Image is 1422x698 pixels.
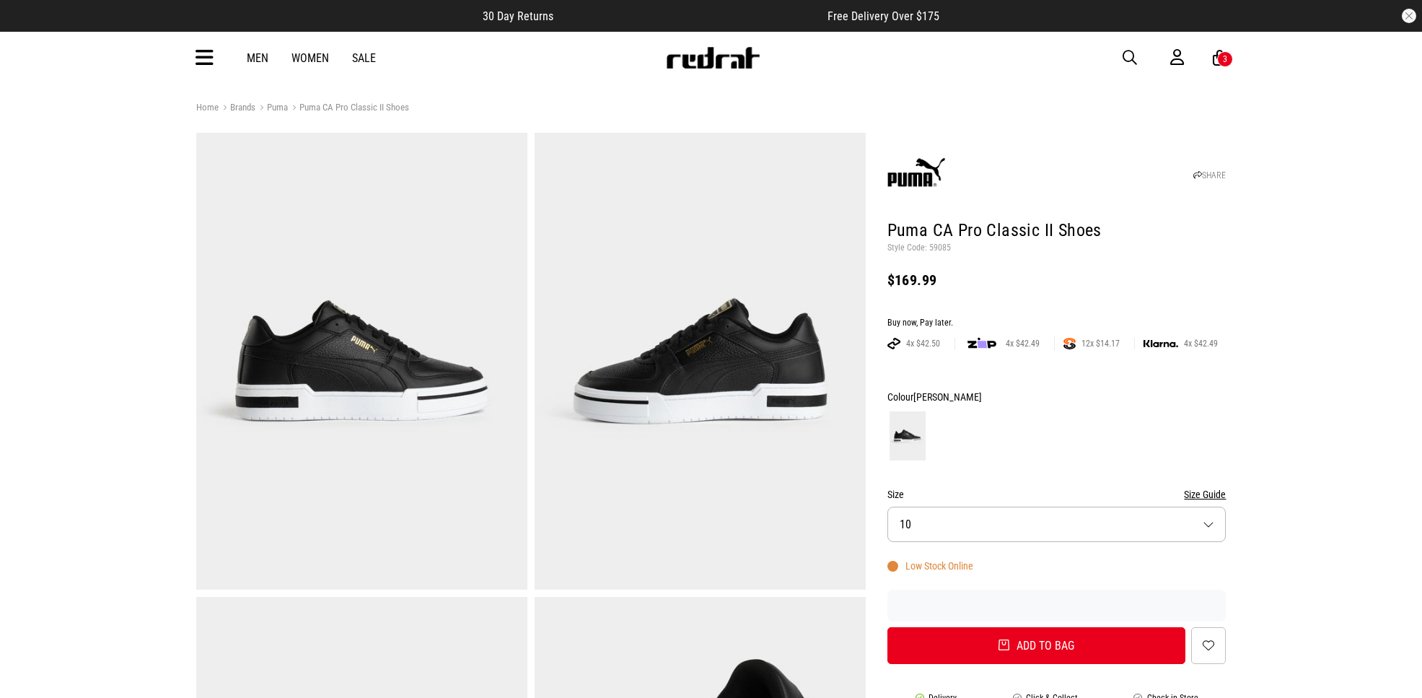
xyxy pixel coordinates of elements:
span: 4x $42.49 [1178,338,1224,349]
span: 30 Day Returns [483,9,553,23]
p: Style Code: 59085 [887,243,1226,254]
div: Size [887,486,1226,503]
span: 12x $14.17 [1076,338,1125,349]
a: Puma CA Pro Classic II Shoes [288,102,409,115]
a: 3 [1213,51,1226,66]
a: Puma [255,102,288,115]
span: 4x $42.50 [900,338,946,349]
a: Women [291,51,329,65]
img: AFTERPAY [887,338,900,349]
span: Free Delivery Over $175 [828,9,939,23]
img: zip [967,336,996,351]
div: $169.99 [887,271,1226,289]
span: 10 [900,518,911,531]
button: Size Guide [1184,486,1226,503]
div: Colour [887,388,1226,406]
iframe: Customer reviews powered by Trustpilot [582,9,799,23]
a: Sale [352,51,376,65]
span: 4x $42.49 [1000,338,1045,349]
img: Redrat logo [665,47,760,69]
a: Brands [219,102,255,115]
h1: Puma CA Pro Classic II Shoes [887,219,1226,243]
a: Men [247,51,268,65]
img: SPLITPAY [1063,338,1076,349]
span: [PERSON_NAME] [913,391,982,403]
img: Puma [887,145,945,203]
button: Add to bag [887,627,1186,664]
iframe: Customer reviews powered by Trustpilot [887,598,1226,613]
img: Puma Black [890,411,926,461]
div: Low Stock Online [887,560,973,572]
a: Home [196,102,219,113]
img: KLARNA [1144,340,1178,348]
img: Puma Ca Pro Classic Ii Shoes in Black [196,133,527,590]
img: Puma Ca Pro Classic Ii Shoes in Black [535,133,866,590]
div: 3 [1223,54,1227,64]
div: Buy now, Pay later. [887,318,1226,329]
button: 10 [887,507,1226,542]
a: SHARE [1193,170,1226,180]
